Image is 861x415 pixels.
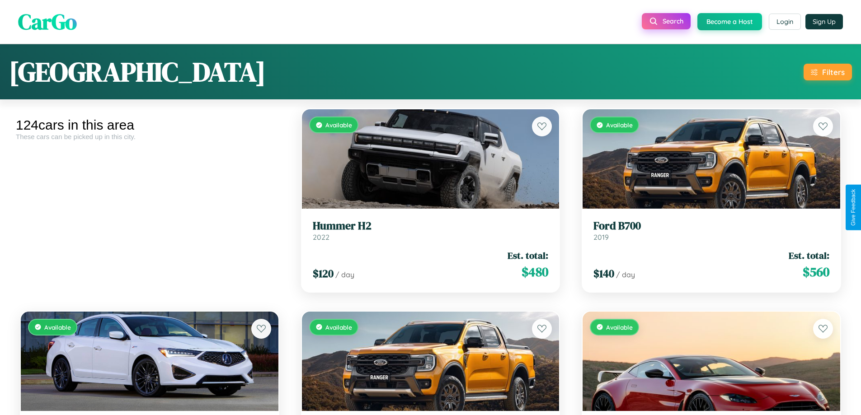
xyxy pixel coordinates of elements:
button: Login [769,14,801,30]
span: CarGo [18,7,77,37]
span: $ 140 [593,266,614,281]
button: Sign Up [805,14,843,29]
button: Search [642,13,691,29]
span: 2019 [593,233,609,242]
span: Est. total: [508,249,548,262]
button: Filters [804,64,852,80]
span: 2022 [313,233,329,242]
span: Available [325,323,352,331]
div: 124 cars in this area [16,117,283,133]
div: Filters [822,67,845,77]
span: Available [606,121,633,129]
span: Search [663,17,683,25]
span: $ 120 [313,266,334,281]
span: Available [44,323,71,331]
span: Available [606,323,633,331]
h3: Ford B700 [593,219,829,233]
div: Give Feedback [850,189,856,226]
button: Become a Host [697,13,762,30]
span: / day [335,270,354,279]
h3: Hummer H2 [313,219,549,233]
h1: [GEOGRAPHIC_DATA] [9,53,266,90]
span: $ 480 [522,263,548,281]
span: $ 560 [803,263,829,281]
span: Available [325,121,352,129]
span: / day [616,270,635,279]
a: Hummer H22022 [313,219,549,242]
a: Ford B7002019 [593,219,829,242]
div: These cars can be picked up in this city. [16,133,283,140]
span: Est. total: [789,249,829,262]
